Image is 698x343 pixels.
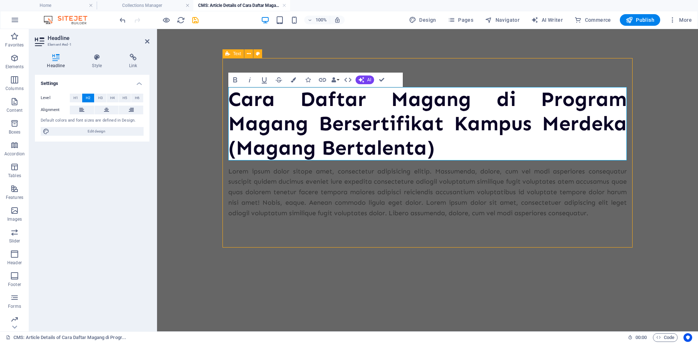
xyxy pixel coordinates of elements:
[6,195,23,200] p: Features
[683,333,692,342] button: Usercentrics
[9,129,21,135] p: Boxes
[107,94,119,102] button: H4
[356,75,374,84] button: AI
[52,127,141,136] span: Edit design
[528,14,566,26] button: AI Writer
[641,335,642,340] span: :
[286,73,300,87] button: Colors
[669,16,692,24] span: More
[8,282,21,287] p: Footer
[635,333,647,342] span: 00 00
[243,73,257,87] button: Italic (Ctrl+I)
[193,1,290,9] h4: CMS: Article Details of Cara Daftar Magang di Progr...
[176,16,185,24] button: reload
[86,94,91,102] span: H2
[6,333,126,342] a: Click to cancel selection. Double-click to open Pages
[482,14,522,26] button: Navigator
[7,107,23,113] p: Content
[73,94,78,102] span: H1
[41,94,70,102] label: Level
[110,94,115,102] span: H4
[653,333,678,342] button: Code
[135,94,140,102] span: H6
[7,216,22,222] p: Images
[123,94,127,102] span: H5
[5,42,24,48] p: Favorites
[574,16,611,24] span: Commerce
[330,73,340,87] button: Data Bindings
[228,73,242,87] button: Bold (Ctrl+B)
[316,73,329,87] button: Link
[35,75,149,88] h4: Settings
[5,64,24,70] p: Elements
[666,14,695,26] button: More
[80,54,117,69] h4: Style
[35,54,80,69] h4: Headline
[131,94,143,102] button: H6
[118,16,127,24] button: undo
[406,14,439,26] button: Design
[233,52,241,56] span: Text
[626,16,654,24] span: Publish
[95,94,107,102] button: H3
[367,78,371,82] span: AI
[341,73,355,87] button: HTML
[315,16,327,24] h6: 100%
[41,106,70,114] label: Alignment
[9,238,20,244] p: Slider
[448,16,473,24] span: Pages
[304,16,330,24] button: 100%
[119,94,131,102] button: H5
[71,58,470,131] h2: Cara Daftar Magang di Program Magang Bersertifikat Kampus Merdeka (Magang Bertalenta)
[656,333,674,342] span: Code
[42,16,96,24] img: Editor Logo
[117,54,149,69] h4: Link
[48,35,149,41] h2: Headline
[5,86,24,91] p: Columns
[162,16,171,24] button: Click here to leave preview mode and continue editing
[70,94,82,102] button: H1
[628,333,647,342] h6: Session time
[571,14,614,26] button: Commerce
[97,1,193,9] h4: Collections Manager
[485,16,520,24] span: Navigator
[8,303,21,309] p: Forms
[7,260,22,266] p: Header
[82,94,94,102] button: H2
[445,14,476,26] button: Pages
[41,118,144,124] div: Default colors and font sizes are defined in Design.
[375,73,389,87] button: Confirm (Ctrl+⏎)
[8,173,21,179] p: Tables
[334,17,341,23] i: On resize automatically adjust zoom level to fit chosen device.
[272,73,286,87] button: Strikethrough
[620,14,660,26] button: Publish
[41,127,144,136] button: Edit design
[406,14,439,26] div: Design (Ctrl+Alt+Y)
[191,16,200,24] button: save
[98,94,103,102] span: H3
[257,73,271,87] button: Underline (Ctrl+U)
[531,16,563,24] span: AI Writer
[301,73,315,87] button: Icons
[4,151,25,157] p: Accordion
[409,16,436,24] span: Design
[48,41,135,48] h3: Element #ed-1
